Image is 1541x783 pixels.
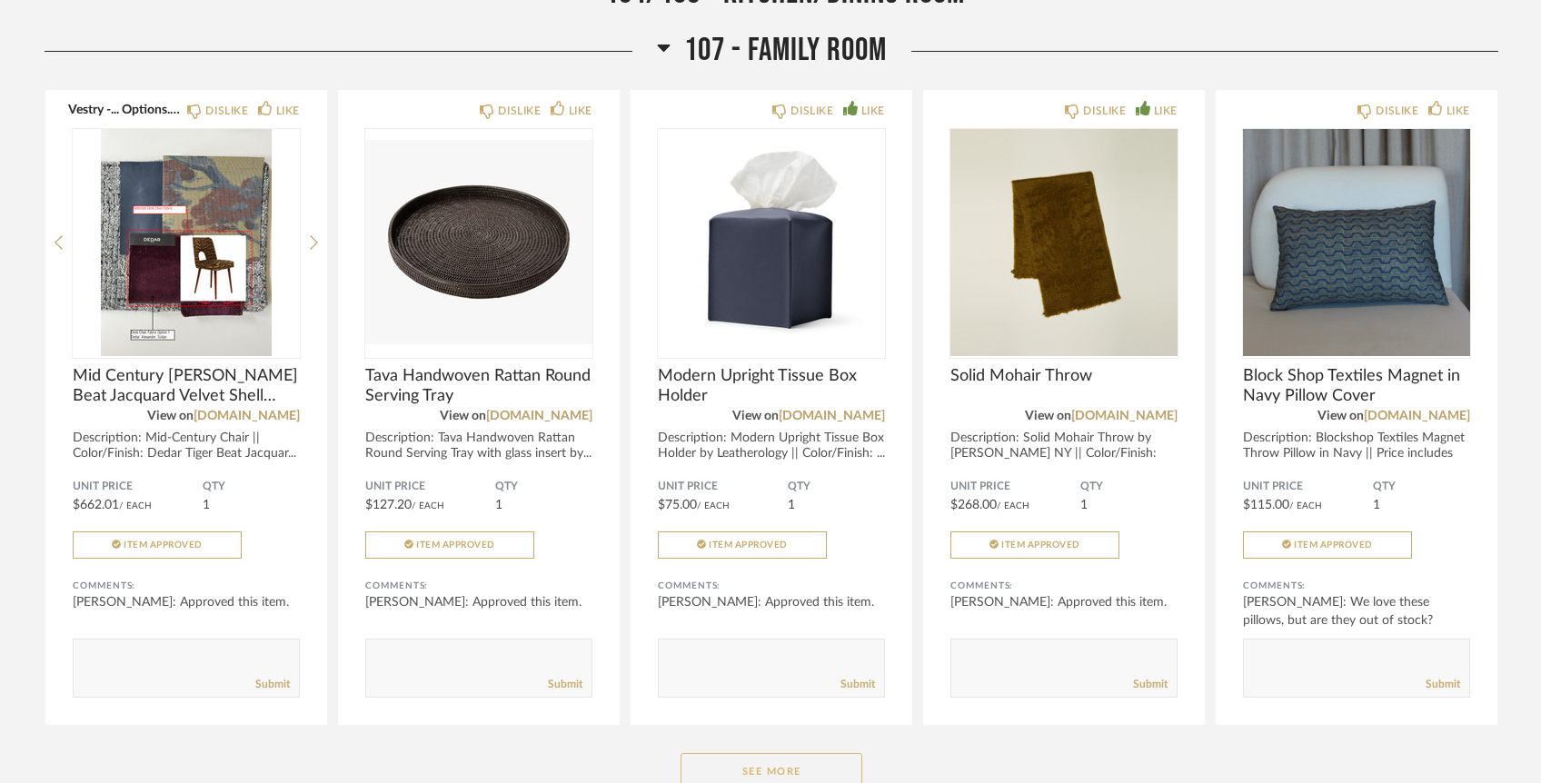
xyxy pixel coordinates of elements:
[498,102,541,120] div: DISLIKE
[147,410,194,422] span: View on
[73,593,300,611] div: [PERSON_NAME]: Approved this item.
[495,499,502,511] span: 1
[73,480,203,494] span: Unit Price
[1083,102,1126,120] div: DISLIKE
[950,499,997,511] span: $268.00
[658,480,788,494] span: Unit Price
[1243,129,1470,356] img: undefined
[203,499,210,511] span: 1
[697,501,730,510] span: / Each
[124,540,203,550] span: Item Approved
[548,677,582,692] a: Submit
[365,499,412,511] span: $127.20
[658,499,697,511] span: $75.00
[276,102,300,120] div: LIKE
[1025,410,1071,422] span: View on
[365,531,534,559] button: Item Approved
[1373,499,1380,511] span: 1
[658,577,885,595] div: Comments:
[119,501,152,510] span: / Each
[950,480,1080,494] span: Unit Price
[1376,102,1418,120] div: DISLIKE
[255,677,290,692] a: Submit
[658,129,885,356] img: undefined
[950,431,1178,477] div: Description: Solid Mohair Throw by [PERSON_NAME] NY || Color/Finish: Bronze || P...
[365,129,592,356] img: undefined
[1080,499,1088,511] span: 1
[1447,102,1470,120] div: LIKE
[73,577,300,595] div: Comments:
[1243,499,1289,511] span: $115.00
[68,102,182,116] button: Vestry -... Options.pdf
[779,410,885,422] a: [DOMAIN_NAME]
[412,501,444,510] span: / Each
[1243,480,1373,494] span: Unit Price
[1317,410,1364,422] span: View on
[658,366,885,406] span: Modern Upright Tissue Box Holder
[73,431,300,461] div: Description: Mid-Century Chair || Color/Finish: Dedar Tiger Beat Jacquar...
[365,593,592,611] div: [PERSON_NAME]: Approved this item.
[950,366,1178,386] span: Solid Mohair Throw
[1289,501,1322,510] span: / Each
[732,410,779,422] span: View on
[950,593,1178,611] div: [PERSON_NAME]: Approved this item.
[861,102,885,120] div: LIKE
[495,480,592,494] span: QTY
[684,31,887,70] span: 107 - Family Room
[1243,593,1470,629] div: [PERSON_NAME]: We love these pillows, but are they out of stock?
[1001,540,1080,550] span: Item Approved
[1243,577,1470,595] div: Comments:
[73,531,242,559] button: Item Approved
[950,577,1178,595] div: Comments:
[658,431,885,461] div: Description: Modern Upright Tissue Box Holder by Leatherology || Color/Finish: ...
[1243,431,1470,477] div: Description: Blockshop Textiles Magnet Throw Pillow in Navy || Price includes d...
[1071,410,1178,422] a: [DOMAIN_NAME]
[658,593,885,611] div: [PERSON_NAME]: Approved this item.
[1243,366,1470,406] span: Block Shop Textiles Magnet in Navy Pillow Cover
[73,129,300,356] img: undefined
[365,577,592,595] div: Comments:
[205,102,248,120] div: DISLIKE
[365,431,592,461] div: Description: Tava Handwoven Rattan Round Serving Tray with glass insert by...
[1364,410,1470,422] a: [DOMAIN_NAME]
[365,366,592,406] span: Tava Handwoven Rattan Round Serving Tray
[194,410,300,422] a: [DOMAIN_NAME]
[1080,480,1178,494] span: QTY
[1294,540,1373,550] span: Item Approved
[416,540,495,550] span: Item Approved
[73,499,119,511] span: $662.01
[1426,677,1460,692] a: Submit
[440,410,486,422] span: View on
[569,102,592,120] div: LIKE
[1133,677,1168,692] a: Submit
[1243,531,1412,559] button: Item Approved
[950,129,1178,356] img: undefined
[365,480,495,494] span: Unit Price
[1154,102,1178,120] div: LIKE
[1373,480,1470,494] span: QTY
[788,499,795,511] span: 1
[790,102,833,120] div: DISLIKE
[73,366,300,406] span: Mid Century [PERSON_NAME] Beat Jacquard Velvet Shell Chair, [GEOGRAPHIC_DATA], 1960s
[950,531,1119,559] button: Item Approved
[203,480,300,494] span: QTY
[709,540,788,550] span: Item Approved
[486,410,592,422] a: [DOMAIN_NAME]
[658,531,827,559] button: Item Approved
[997,501,1029,510] span: / Each
[788,480,885,494] span: QTY
[840,677,875,692] a: Submit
